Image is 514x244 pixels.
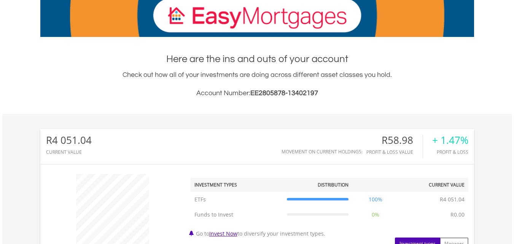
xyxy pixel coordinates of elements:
h3: Account Number: [40,88,474,99]
td: ETFs [191,192,283,207]
div: Movement on Current Holdings: [282,149,363,154]
span: EE2805878-13402197 [250,89,318,97]
td: Funds to Invest [191,207,283,222]
div: + 1.47% [432,135,468,146]
a: Invest Now [209,230,237,237]
th: Current Value [399,178,468,192]
div: R58.98 [366,135,423,146]
th: Investment Types [191,178,283,192]
td: R4 051.04 [436,192,468,207]
td: 0% [352,207,399,222]
td: R0.00 [447,207,468,222]
td: 100% [352,192,399,207]
h1: Here are the ins and outs of your account [40,52,474,66]
div: R4 051.04 [46,135,92,146]
div: Check out how all of your investments are doing across different asset classes you hold. [40,70,474,99]
div: Profit & Loss Value [366,150,423,155]
div: Distribution [318,182,349,188]
div: Profit & Loss [432,150,468,155]
div: CURRENT VALUE [46,150,92,155]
